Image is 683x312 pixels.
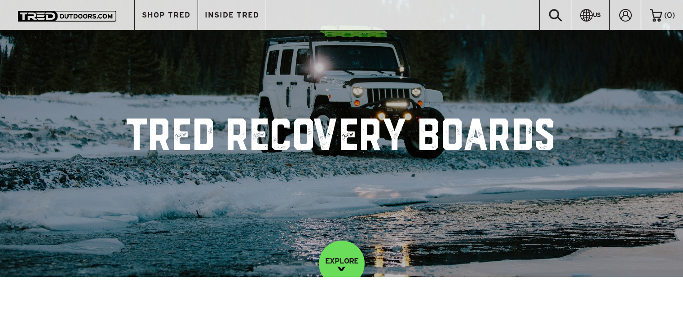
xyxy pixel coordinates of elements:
[319,241,365,286] a: EXPLORE
[650,9,662,22] img: cart-icon
[337,267,346,271] img: down-image
[127,119,556,159] h1: TRED Recovery Boards
[142,11,190,19] span: SHOP TRED
[205,11,259,19] span: INSIDE TRED
[667,11,672,19] span: 0
[664,11,675,19] span: ( )
[18,11,116,22] img: TRED Outdoors America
